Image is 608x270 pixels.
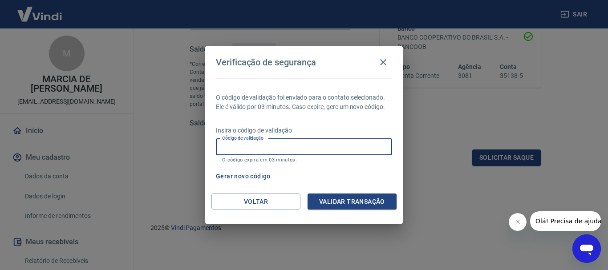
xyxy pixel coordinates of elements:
iframe: Fechar mensagem [509,213,527,231]
button: Validar transação [308,193,397,210]
p: Insira o código de validação [216,126,392,135]
label: Código de validação [222,135,263,141]
p: O código de validação foi enviado para o contato selecionado. Ele é válido por 03 minutos. Caso e... [216,93,392,112]
button: Voltar [211,193,300,210]
p: O código expira em 03 minutos. [222,157,386,163]
iframe: Botão para abrir a janela de mensagens [572,234,601,263]
h4: Verificação de segurança [216,57,316,68]
iframe: Mensagem da empresa [530,211,601,231]
button: Gerar novo código [212,168,274,185]
span: Olá! Precisa de ajuda? [5,6,75,13]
